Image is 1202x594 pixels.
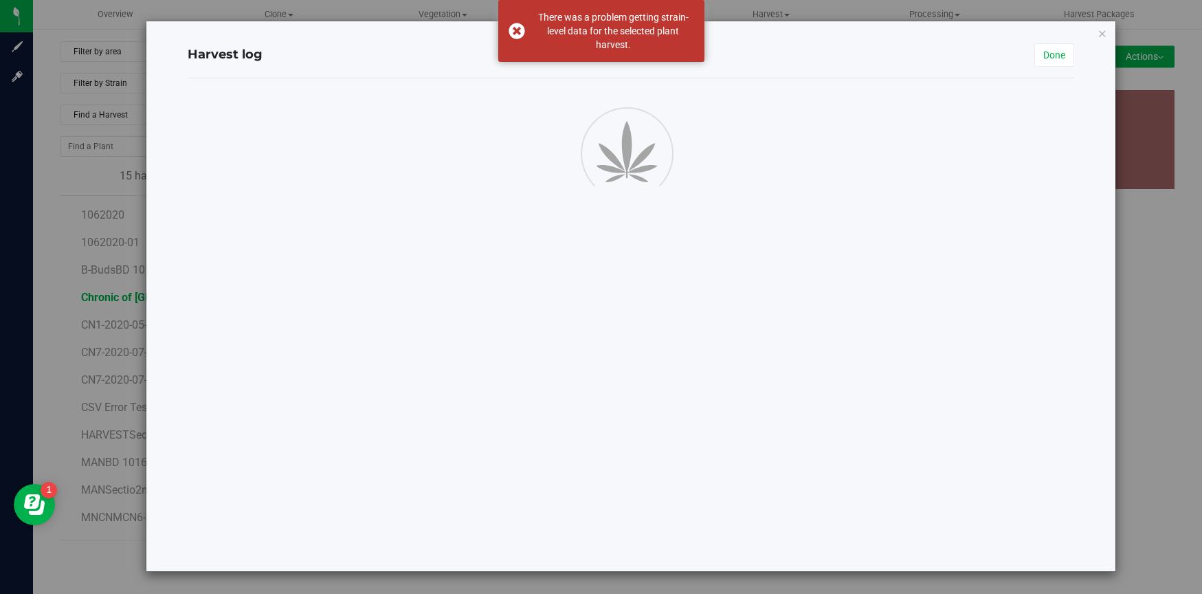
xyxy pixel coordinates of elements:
div: There was a problem getting strain-level data for the selected plant harvest. [533,10,694,52]
h4: Harvest log [188,46,263,64]
a: Done [1034,43,1074,67]
iframe: Resource center unread badge [41,482,57,498]
iframe: Resource center [14,484,55,525]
